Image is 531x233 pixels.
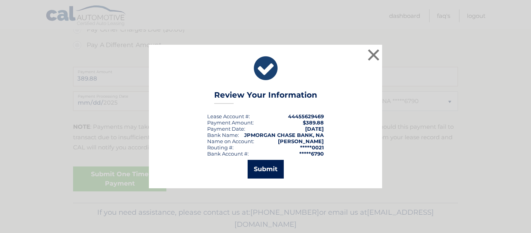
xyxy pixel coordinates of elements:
[288,113,324,119] strong: 44455629469
[214,90,317,104] h3: Review Your Information
[207,144,234,151] div: Routing #:
[207,113,250,119] div: Lease Account #:
[207,119,254,126] div: Payment Amount:
[207,132,239,138] div: Bank Name:
[207,138,254,144] div: Name on Account:
[305,126,324,132] span: [DATE]
[303,119,324,126] span: $389.88
[207,126,244,132] span: Payment Date
[248,160,284,179] button: Submit
[207,151,249,157] div: Bank Account #:
[366,47,381,63] button: ×
[278,138,324,144] strong: [PERSON_NAME]
[244,132,324,138] strong: JPMORGAN CHASE BANK, NA
[207,126,245,132] div: :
